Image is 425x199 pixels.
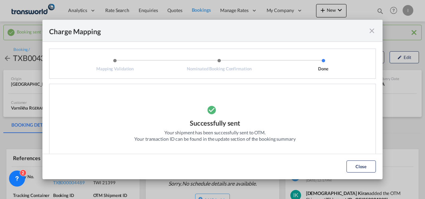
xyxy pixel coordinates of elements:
div: Charge Mapping [49,26,101,35]
li: Mapping Validation [63,58,167,72]
body: Editor, editor4 [7,7,116,14]
button: Close [346,160,376,173]
div: Your shipment has been successfully sent to OTM. [164,129,266,136]
md-icon: icon-checkbox-marked-circle [207,102,224,118]
div: Your transaction ID can be found in the update section of the booking summary [134,136,295,142]
md-icon: icon-close fg-AAA8AD cursor [368,27,376,35]
li: Nominated Booking Confirmation [167,58,271,72]
md-dialog: Mapping ValidationNominated Booking ... [42,20,383,179]
div: Successfully sent [190,118,240,129]
li: Done [271,58,376,72]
